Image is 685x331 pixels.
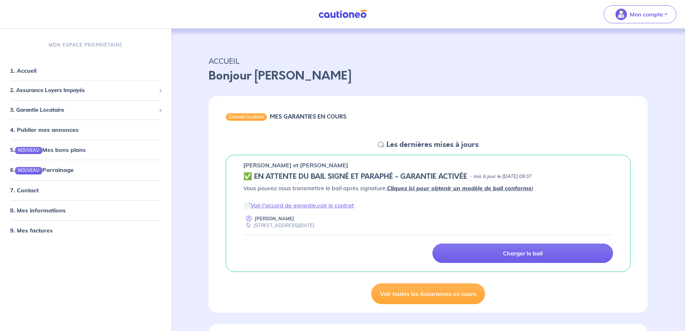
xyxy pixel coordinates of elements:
[387,140,479,149] h5: Les dernières mises à jours
[10,126,78,134] a: 4. Publier mes annonces
[10,227,53,234] a: 9. Mes factures
[243,172,613,181] div: state: CONTRACT-SIGNED, Context: IN-LANDLORD,IS-GL-CAUTION-IN-LANDLORD
[10,147,86,154] a: 5.NOUVEAUMes bons plans
[243,202,354,209] em: 📄 ,
[10,67,37,75] a: 1. Accueil
[3,84,168,98] div: 2. Assurance Loyers Impayés
[270,113,346,120] h6: MES GARANTIES EN COURS
[3,163,168,177] div: 6.NOUVEAUParrainage
[49,42,123,48] p: MON ESPACE PROPRIÉTAIRE
[243,161,348,169] p: [PERSON_NAME] et [PERSON_NAME]
[630,10,663,19] p: Mon compte
[3,123,168,137] div: 4. Publier mes annonces
[3,64,168,78] div: 1. Accueil
[209,67,648,85] p: Bonjour [PERSON_NAME]
[432,244,613,263] a: Charger le bail
[10,87,156,95] span: 2. Assurance Loyers Impayés
[371,283,485,304] a: Voir toutes les Assurances en cours
[10,167,74,174] a: 6.NOUVEAUParrainage
[615,9,627,20] img: illu_account_valid_menu.svg
[10,106,156,114] span: 3. Garantie Locataire
[209,54,648,67] p: ACCUEIL
[243,172,467,181] h5: ✅️️️ EN ATTENTE DU BAIL SIGNÉ ET PARAPHÉ - GARANTIE ACTIVÉE
[250,202,316,209] a: Voir l'accord de garantie
[10,187,39,194] a: 7. Contact
[604,5,676,23] button: illu_account_valid_menu.svgMon compte
[10,207,66,214] a: 8. Mes informations
[387,184,532,192] a: Cliquez ici pour obtenir un modèle de bail conforme
[3,203,168,217] div: 8. Mes informations
[3,143,168,157] div: 5.NOUVEAUMes bons plans
[255,215,294,222] p: [PERSON_NAME]
[243,222,314,229] div: [STREET_ADDRESS][DATE]
[3,103,168,117] div: 3. Garantie Locataire
[3,183,168,197] div: 7. Contact
[470,173,532,180] p: - mis à jour le [DATE] 09:37
[316,10,369,19] img: Cautioneo
[3,223,168,238] div: 9. Mes factures
[317,202,354,209] a: voir le contrat
[243,184,533,192] em: Vous pouvez nous transmettre le bail après signature. )
[503,250,543,257] p: Charger le bail
[226,113,267,120] div: Garantie locataire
